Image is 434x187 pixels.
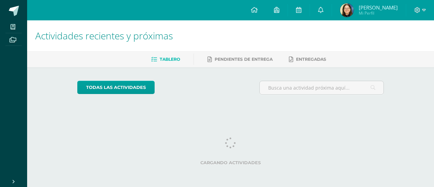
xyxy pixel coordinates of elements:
label: Cargando actividades [77,160,384,165]
span: Pendientes de entrega [215,57,273,62]
img: 2f4c244bf6643e28017f0785e9c3ea6f.png [340,3,354,17]
a: Tablero [151,54,180,65]
span: Entregadas [296,57,326,62]
a: todas las Actividades [77,81,155,94]
span: [PERSON_NAME] [359,4,398,11]
span: Mi Perfil [359,10,398,16]
a: Entregadas [289,54,326,65]
span: Actividades recientes y próximas [35,29,173,42]
input: Busca una actividad próxima aquí... [260,81,384,94]
span: Tablero [160,57,180,62]
a: Pendientes de entrega [208,54,273,65]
